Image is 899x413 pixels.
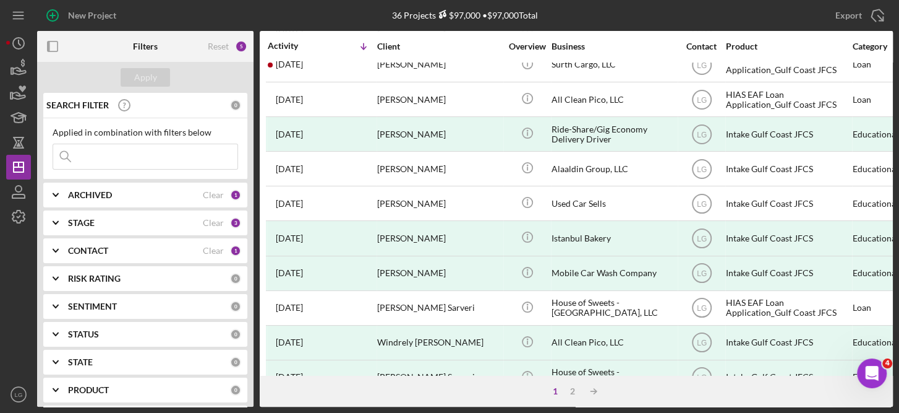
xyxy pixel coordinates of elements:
[230,329,241,340] div: 0
[696,304,706,313] text: LG
[377,118,501,150] div: [PERSON_NAME]
[726,222,850,254] div: Intake Gulf Coast JFCS
[134,68,157,87] div: Apply
[552,41,675,51] div: Business
[552,187,675,220] div: Used Car Sells
[726,41,850,51] div: Product
[696,373,706,382] text: LG
[696,95,706,104] text: LG
[552,292,675,324] div: House of Sweets - [GEOGRAPHIC_DATA], LLC
[68,190,112,200] b: ARCHIVED
[235,40,247,53] div: 5
[882,359,892,368] span: 4
[552,118,675,150] div: Ride-Share/Gig Economy Delivery Driver
[564,386,581,396] div: 2
[208,41,229,51] div: Reset
[230,189,241,201] div: 1
[68,385,109,395] b: PRODUCT
[726,187,850,220] div: Intake Gulf Coast JFCS
[121,68,170,87] button: Apply
[726,152,850,185] div: Intake Gulf Coast JFCS
[377,48,501,81] div: [PERSON_NAME]
[552,257,675,290] div: Mobile Car Wash Company
[547,386,564,396] div: 1
[230,100,241,111] div: 0
[276,337,303,347] time: 2025-07-26 04:22
[37,3,129,28] button: New Project
[230,245,241,256] div: 1
[68,302,117,311] b: SENTIMENT
[276,303,303,313] time: 2025-07-31 03:44
[552,48,675,81] div: Surth Cargo, LLC
[726,83,850,116] div: HIAS EAF Loan Application_Gulf Coast JFCS
[504,41,550,51] div: Overview
[230,273,241,284] div: 0
[436,10,480,20] div: $97,000
[276,59,303,69] time: 2025-08-17 23:05
[203,218,224,228] div: Clear
[46,100,109,110] b: SEARCH FILTER
[696,130,706,139] text: LG
[276,95,303,105] time: 2025-08-14 17:53
[68,218,95,228] b: STAGE
[552,222,675,254] div: Istanbul Bakery
[726,292,850,324] div: HIAS EAF Loan Application_Gulf Coast JFCS
[68,329,99,339] b: STATUS
[68,274,121,284] b: RISK RATING
[857,359,887,388] iframe: Intercom live chat
[230,301,241,312] div: 0
[230,385,241,396] div: 0
[276,268,303,278] time: 2025-08-06 20:09
[377,83,501,116] div: [PERSON_NAME]
[230,357,241,368] div: 0
[678,41,725,51] div: Contact
[276,199,303,209] time: 2025-08-08 20:15
[377,292,501,324] div: [PERSON_NAME] Sarveri
[377,152,501,185] div: [PERSON_NAME]
[53,128,238,137] div: Applied in combination with filters below
[68,357,93,367] b: STATE
[696,339,706,347] text: LG
[726,326,850,359] div: Intake Gulf Coast JFCS
[726,257,850,290] div: Intake Gulf Coast JFCS
[276,129,303,139] time: 2025-08-11 13:04
[696,235,706,243] text: LG
[552,152,675,185] div: Alaaldin Group, LLC
[377,187,501,220] div: [PERSON_NAME]
[552,361,675,394] div: House of Sweets - [GEOGRAPHIC_DATA], LLC
[377,41,501,51] div: Client
[268,41,322,51] div: Activity
[696,61,706,69] text: LG
[696,199,706,208] text: LG
[203,246,224,256] div: Clear
[230,217,241,228] div: 3
[68,3,116,28] div: New Project
[276,233,303,243] time: 2025-08-08 00:10
[823,3,893,28] button: Export
[377,361,501,394] div: [PERSON_NAME] Sarveri
[392,10,538,20] div: 36 Projects • $97,000 Total
[696,269,706,278] text: LG
[377,326,501,359] div: Windrely [PERSON_NAME]
[552,326,675,359] div: All Clean Pico, LLC
[6,382,31,407] button: LG
[726,48,850,81] div: HIAS EAF Loan Application_Gulf Coast JFCS
[377,222,501,254] div: [PERSON_NAME]
[726,361,850,394] div: Intake Gulf Coast JFCS
[835,3,862,28] div: Export
[726,118,850,150] div: Intake Gulf Coast JFCS
[15,391,23,398] text: LG
[377,257,501,290] div: [PERSON_NAME]
[68,246,108,256] b: CONTACT
[276,164,303,174] time: 2025-08-08 21:17
[203,190,224,200] div: Clear
[552,83,675,116] div: All Clean Pico, LLC
[276,372,303,382] time: 2025-07-26 03:09
[696,165,706,173] text: LG
[133,41,158,51] b: Filters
